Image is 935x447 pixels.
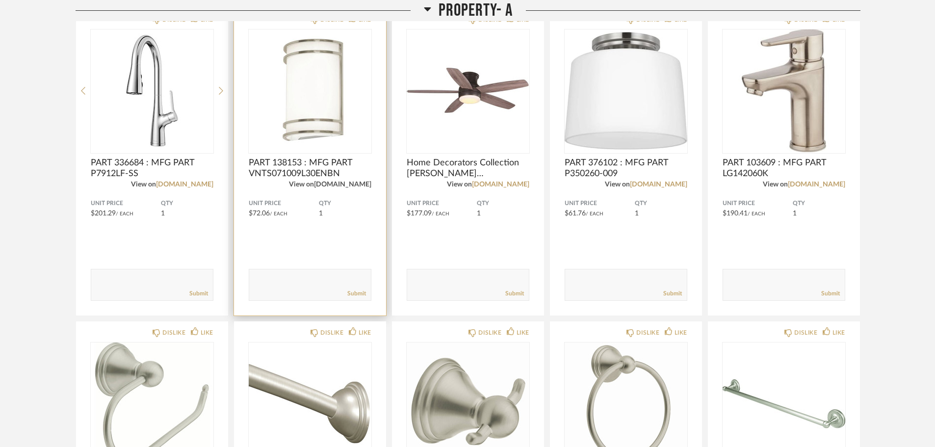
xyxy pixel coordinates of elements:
a: [DOMAIN_NAME] [156,181,213,188]
span: Home Decorators Collection [PERSON_NAME][GEOGRAPHIC_DATA] 52 In. Integrated Color Changing Led Br... [407,158,529,179]
img: undefined [249,29,371,152]
span: View on [447,181,472,188]
div: LIKE [359,328,371,338]
span: PART 103609 : MFG PART LG142060K [723,158,845,179]
span: / Each [116,211,133,216]
span: 1 [793,210,797,217]
span: $190.41 [723,210,748,217]
span: / Each [586,211,603,216]
span: Unit Price [407,200,477,208]
a: [DOMAIN_NAME] [472,181,529,188]
span: $201.29 [91,210,116,217]
a: [DOMAIN_NAME] [630,181,687,188]
span: $61.76 [565,210,586,217]
div: LIKE [832,328,845,338]
span: QTY [319,200,371,208]
span: $72.06 [249,210,270,217]
span: View on [289,181,314,188]
a: [DOMAIN_NAME] [314,181,371,188]
span: 1 [161,210,165,217]
span: View on [763,181,788,188]
span: Unit Price [565,200,635,208]
div: DISLIKE [320,328,343,338]
a: Submit [505,289,524,298]
span: QTY [161,200,213,208]
img: undefined [407,29,529,152]
a: Submit [189,289,208,298]
img: undefined [91,29,213,152]
span: Unit Price [91,200,161,208]
img: undefined [723,29,845,152]
span: Unit Price [249,200,319,208]
div: LIKE [517,328,529,338]
span: 1 [477,210,481,217]
span: PART 336684 : MFG PART P7912LF-SS [91,158,213,179]
div: DISLIKE [162,328,185,338]
span: 1 [635,210,639,217]
a: Submit [663,289,682,298]
a: [DOMAIN_NAME] [788,181,845,188]
span: View on [131,181,156,188]
span: / Each [748,211,765,216]
span: / Each [270,211,287,216]
span: QTY [477,200,529,208]
div: DISLIKE [636,328,659,338]
span: QTY [793,200,845,208]
span: PART 376102 : MFG PART P350260-009 [565,158,687,179]
span: / Each [432,211,449,216]
div: DISLIKE [478,328,501,338]
span: QTY [635,200,687,208]
img: undefined [565,29,687,152]
span: $177.09 [407,210,432,217]
a: Submit [347,289,366,298]
span: PART 138153 : MFG PART VNTS071009L30ENBN [249,158,371,179]
span: 1 [319,210,323,217]
div: LIKE [675,328,687,338]
a: Submit [821,289,840,298]
span: View on [605,181,630,188]
div: DISLIKE [794,328,817,338]
div: LIKE [201,328,213,338]
span: Unit Price [723,200,793,208]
